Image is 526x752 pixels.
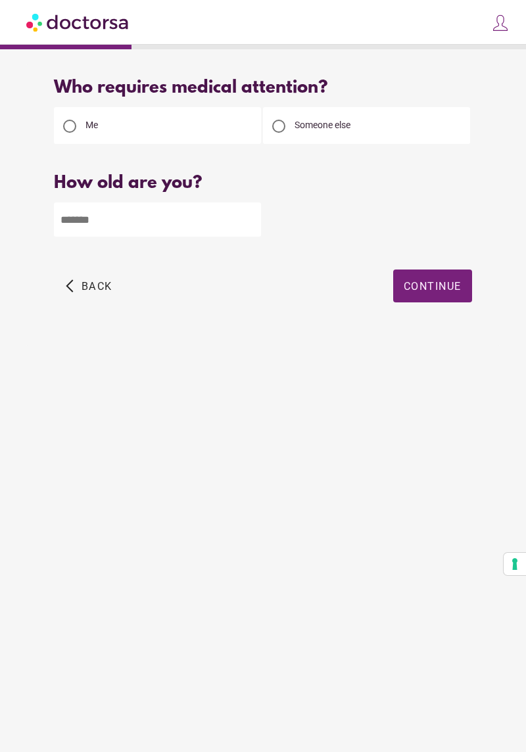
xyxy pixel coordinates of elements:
[60,270,118,302] button: arrow_back_ios Back
[393,270,472,302] button: Continue
[26,7,130,37] img: Doctorsa.com
[504,553,526,575] button: Your consent preferences for tracking technologies
[82,280,112,293] span: Back
[404,280,462,293] span: Continue
[85,120,98,130] span: Me
[54,78,471,99] div: Who requires medical attention?
[295,120,350,130] span: Someone else
[491,14,510,32] img: icons8-customer-100.png
[54,174,471,194] div: How old are you?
